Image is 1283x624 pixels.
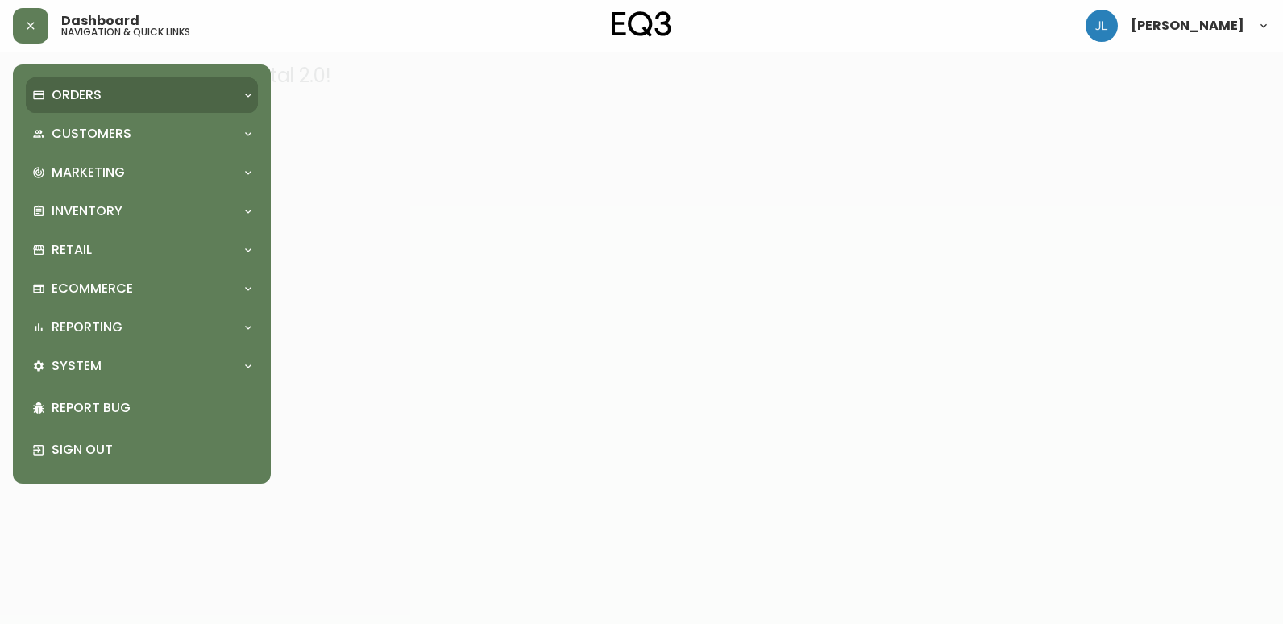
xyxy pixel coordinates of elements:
div: Report Bug [26,387,258,429]
p: Marketing [52,164,125,181]
img: logo [612,11,671,37]
img: 1c9c23e2a847dab86f8017579b61559c [1086,10,1118,42]
p: Report Bug [52,399,251,417]
p: Inventory [52,202,122,220]
div: Inventory [26,193,258,229]
div: Ecommerce [26,271,258,306]
div: Marketing [26,155,258,190]
div: Retail [26,232,258,268]
p: Reporting [52,318,122,336]
h5: navigation & quick links [61,27,190,37]
p: Ecommerce [52,280,133,297]
p: Sign Out [52,441,251,459]
div: Orders [26,77,258,113]
p: Retail [52,241,92,259]
p: System [52,357,102,375]
p: Customers [52,125,131,143]
p: Orders [52,86,102,104]
div: Customers [26,116,258,152]
span: Dashboard [61,15,139,27]
div: Reporting [26,310,258,345]
div: System [26,348,258,384]
div: Sign Out [26,429,258,471]
span: [PERSON_NAME] [1131,19,1244,32]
